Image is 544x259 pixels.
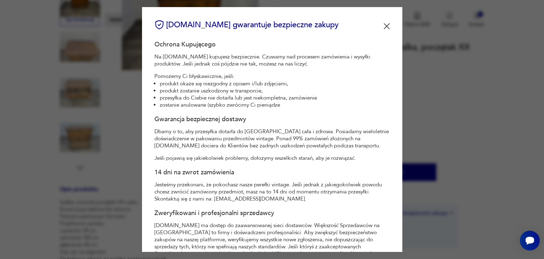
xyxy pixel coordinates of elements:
[154,73,390,80] p: Pomożemy Ci błyskawicznie, jeśli:
[154,168,390,177] h4: 14 dni na zwrot zamówienia
[384,23,390,29] img: Ikona zamknięcia
[154,115,390,124] h4: Gwarancja bezpiecznej dostawy
[154,181,390,202] p: Jesteśmy przekonani, że pokochasz nasze perełki vintage. Jeśli jednak z jakiegokolwiek powodu chc...
[154,154,390,162] p: Jeśli pojawią się jakiekolwiek problemy, dołożymy wszelkich starań, aby je rozwiązać.
[160,87,390,94] li: produkt zostanie uszkodzony w transporcie,
[160,94,390,101] li: przesyłka do Ciebie nie dotarła lub jest niekompletna, zamówienie
[154,40,390,49] h4: Ochrona Kupującego
[154,128,390,149] p: Dbamy o to, aby przesyłka dotarła do [GEOGRAPHIC_DATA] cała i zdrowa. Posiadamy wieloletnie doświ...
[520,231,540,250] iframe: Smartsupp widget button
[154,53,390,67] p: Na [DOMAIN_NAME] kupujesz bezpiecznie. Czuwamy nad procesem zamówienia i wysyłki produktów. Jeśli...
[160,101,390,108] li: zostanie anulowane (szybko zwrócimy Ci pieniądze
[154,209,390,218] h4: Zweryfikowani i profesjonalni sprzedawcy
[160,80,390,87] li: produkt okaże się niezgodny z opisem i/lub zdjęciami,
[154,20,164,30] img: Ikona certyfikatu
[154,19,339,30] div: [DOMAIN_NAME] gwarantuje bezpieczne zakupy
